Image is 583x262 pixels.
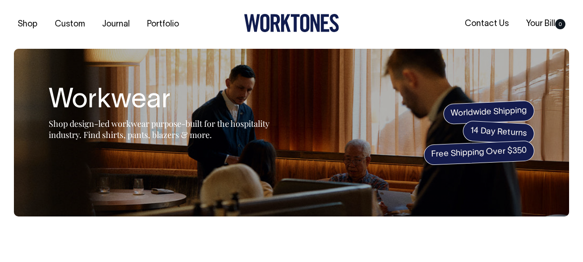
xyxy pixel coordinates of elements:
span: 0 [555,19,565,29]
a: Contact Us [461,16,513,32]
span: 14 Day Returns [462,120,535,144]
span: Free Shipping Over $350 [423,140,535,165]
h1: Workwear [49,86,281,116]
span: Worldwide Shipping [443,100,535,124]
a: Portfolio [143,17,183,32]
a: Journal [98,17,134,32]
a: Custom [51,17,89,32]
span: Shop design-led workwear purpose-built for the hospitality industry. Find shirts, pants, blazers ... [49,118,269,140]
a: Your Bill0 [522,16,569,32]
a: Shop [14,17,41,32]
